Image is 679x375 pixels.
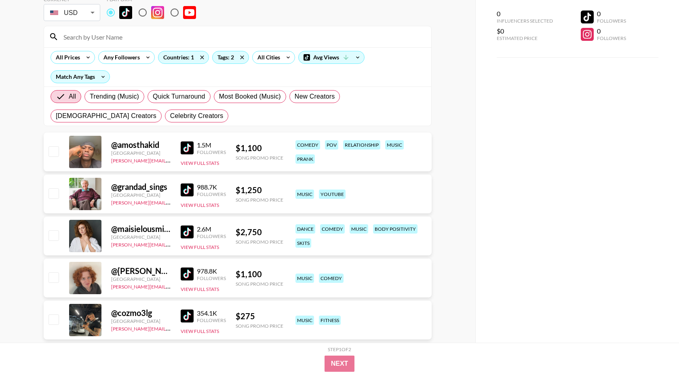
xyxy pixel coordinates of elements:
[197,267,226,275] div: 978.8K
[170,111,224,121] span: Celebrity Creators
[111,324,231,332] a: [PERSON_NAME][EMAIL_ADDRESS][DOMAIN_NAME]
[181,160,219,166] button: View Full Stats
[181,225,194,238] img: TikTok
[295,140,320,150] div: comedy
[111,198,269,206] a: [PERSON_NAME][EMAIL_ADDRESS][PERSON_NAME][DOMAIN_NAME]
[295,154,315,164] div: prank
[197,233,226,239] div: Followers
[153,92,205,101] span: Quick Turnaround
[111,234,171,240] div: [GEOGRAPHIC_DATA]
[343,140,380,150] div: relationship
[111,192,171,198] div: [GEOGRAPHIC_DATA]
[181,328,219,334] button: View Full Stats
[319,274,344,283] div: comedy
[183,6,196,19] img: YouTube
[373,224,418,234] div: body positivity
[299,51,364,63] div: Avg Views
[253,51,282,63] div: All Cities
[181,141,194,154] img: TikTok
[197,183,226,191] div: 988.7K
[295,238,311,248] div: skits
[111,224,171,234] div: @ maisielousmith
[99,51,141,63] div: Any Followers
[181,310,194,322] img: TikTok
[320,224,345,234] div: comedy
[497,18,553,24] div: Influencers Selected
[181,183,194,196] img: TikTok
[197,309,226,317] div: 354.1K
[111,156,231,164] a: [PERSON_NAME][EMAIL_ADDRESS][DOMAIN_NAME]
[151,6,164,19] img: Instagram
[197,141,226,149] div: 1.5M
[111,282,231,290] a: [PERSON_NAME][EMAIL_ADDRESS][DOMAIN_NAME]
[597,27,626,35] div: 0
[325,140,338,150] div: pov
[111,182,171,192] div: @ grandad_sings
[181,202,219,208] button: View Full Stats
[597,10,626,18] div: 0
[295,92,335,101] span: New Creators
[59,30,426,43] input: Search by User Name
[197,191,226,197] div: Followers
[385,140,404,150] div: music
[597,35,626,41] div: Followers
[111,140,171,150] div: @ amosthakid
[497,35,553,41] div: Estimated Price
[597,18,626,24] div: Followers
[181,268,194,280] img: TikTok
[90,92,139,101] span: Trending (Music)
[639,335,669,365] iframe: Drift Widget Chat Controller
[181,244,219,250] button: View Full Stats
[111,266,171,276] div: @ [PERSON_NAME].[PERSON_NAME]
[236,323,283,329] div: Song Promo Price
[236,239,283,245] div: Song Promo Price
[56,111,156,121] span: [DEMOGRAPHIC_DATA] Creators
[236,185,283,195] div: $ 1,250
[295,316,314,325] div: music
[236,155,283,161] div: Song Promo Price
[236,143,283,153] div: $ 1,100
[197,317,226,323] div: Followers
[350,224,368,234] div: music
[111,318,171,324] div: [GEOGRAPHIC_DATA]
[236,197,283,203] div: Song Promo Price
[295,274,314,283] div: music
[213,51,249,63] div: Tags: 2
[497,27,553,35] div: $0
[236,227,283,237] div: $ 2,750
[197,149,226,155] div: Followers
[328,346,351,352] div: Step 1 of 2
[111,308,171,318] div: @ cozmo3lg
[236,311,283,321] div: $ 275
[319,190,346,199] div: youtube
[325,356,355,372] button: Next
[51,71,110,83] div: Match Any Tags
[181,286,219,292] button: View Full Stats
[111,150,171,156] div: [GEOGRAPHIC_DATA]
[51,51,82,63] div: All Prices
[236,281,283,287] div: Song Promo Price
[45,6,99,20] div: USD
[497,10,553,18] div: 0
[295,190,314,199] div: music
[295,224,315,234] div: dance
[219,92,281,101] span: Most Booked (Music)
[119,6,132,19] img: TikTok
[319,316,341,325] div: fitness
[69,92,76,101] span: All
[158,51,209,63] div: Countries: 1
[111,276,171,282] div: [GEOGRAPHIC_DATA]
[111,240,231,248] a: [PERSON_NAME][EMAIL_ADDRESS][DOMAIN_NAME]
[236,269,283,279] div: $ 1,100
[197,275,226,281] div: Followers
[197,225,226,233] div: 2.6M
